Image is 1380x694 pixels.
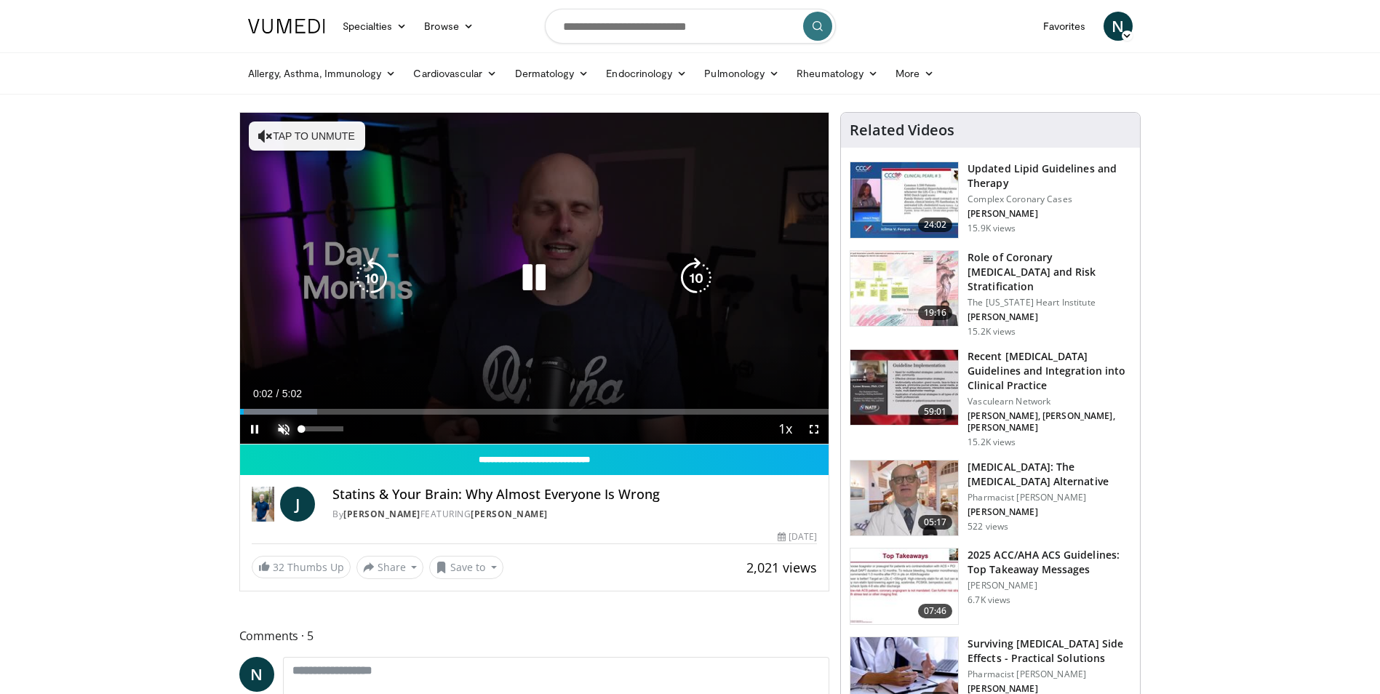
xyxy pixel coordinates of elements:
button: Unmute [269,415,298,444]
a: Endocrinology [597,59,695,88]
button: Fullscreen [799,415,829,444]
h3: Surviving [MEDICAL_DATA] Side Effects - Practical Solutions [968,637,1131,666]
a: [PERSON_NAME] [471,508,548,520]
a: 32 Thumbs Up [252,556,351,578]
a: N [1104,12,1133,41]
a: [PERSON_NAME] [343,508,420,520]
span: Comments 5 [239,626,830,645]
a: J [280,487,315,522]
button: Share [356,556,424,579]
p: 15.2K views [968,326,1016,338]
p: [PERSON_NAME] [968,506,1131,518]
p: 522 views [968,521,1008,533]
a: Pulmonology [695,59,788,88]
h3: Role of Coronary [MEDICAL_DATA] and Risk Stratification [968,250,1131,294]
p: Vasculearn Network [968,396,1131,407]
button: Tap to unmute [249,121,365,151]
a: 05:17 [MEDICAL_DATA]: The [MEDICAL_DATA] Alternative Pharmacist [PERSON_NAME] [PERSON_NAME] 522 v... [850,460,1131,537]
a: N [239,657,274,692]
div: Volume Level [302,426,343,431]
span: 59:01 [918,404,953,419]
div: Progress Bar [240,409,829,415]
p: 15.9K views [968,223,1016,234]
button: Playback Rate [770,415,799,444]
a: 24:02 Updated Lipid Guidelines and Therapy Complex Coronary Cases [PERSON_NAME] 15.9K views [850,161,1131,239]
span: 5:02 [282,388,302,399]
span: / [276,388,279,399]
img: VuMedi Logo [248,19,325,33]
input: Search topics, interventions [545,9,836,44]
h4: Statins & Your Brain: Why Almost Everyone Is Wrong [332,487,817,503]
span: 32 [273,560,284,574]
a: Favorites [1034,12,1095,41]
img: Dr. Jordan Rennicke [252,487,275,522]
a: Rheumatology [788,59,887,88]
p: 6.7K views [968,594,1010,606]
a: 07:46 2025 ACC/AHA ACS Guidelines: Top Takeaway Messages [PERSON_NAME] 6.7K views [850,548,1131,625]
span: 24:02 [918,218,953,232]
span: 2,021 views [746,559,817,576]
h3: [MEDICAL_DATA]: The [MEDICAL_DATA] Alternative [968,460,1131,489]
h3: Recent [MEDICAL_DATA] Guidelines and Integration into Clinical Practice [968,349,1131,393]
img: 77f671eb-9394-4acc-bc78-a9f077f94e00.150x105_q85_crop-smart_upscale.jpg [850,162,958,238]
p: [PERSON_NAME], [PERSON_NAME], [PERSON_NAME] [968,410,1131,434]
a: Allergy, Asthma, Immunology [239,59,405,88]
img: 1efa8c99-7b8a-4ab5-a569-1c219ae7bd2c.150x105_q85_crop-smart_upscale.jpg [850,251,958,327]
p: Pharmacist [PERSON_NAME] [968,492,1131,503]
h3: Updated Lipid Guidelines and Therapy [968,161,1131,191]
img: ce9609b9-a9bf-4b08-84dd-8eeb8ab29fc6.150x105_q85_crop-smart_upscale.jpg [850,460,958,536]
a: 59:01 Recent [MEDICAL_DATA] Guidelines and Integration into Clinical Practice Vasculearn Network ... [850,349,1131,448]
span: 05:17 [918,515,953,530]
span: 0:02 [253,388,273,399]
a: 19:16 Role of Coronary [MEDICAL_DATA] and Risk Stratification The [US_STATE] Heart Institute [PER... [850,250,1131,338]
a: Specialties [334,12,416,41]
button: Pause [240,415,269,444]
p: [PERSON_NAME] [968,208,1131,220]
div: [DATE] [778,530,817,543]
a: Dermatology [506,59,598,88]
img: 369ac253-1227-4c00-b4e1-6e957fd240a8.150x105_q85_crop-smart_upscale.jpg [850,549,958,624]
a: Browse [415,12,482,41]
video-js: Video Player [240,113,829,444]
a: Cardiovascular [404,59,506,88]
p: [PERSON_NAME] [968,580,1131,591]
a: More [887,59,943,88]
span: 07:46 [918,604,953,618]
span: 19:16 [918,306,953,320]
p: 15.2K views [968,436,1016,448]
p: The [US_STATE] Heart Institute [968,297,1131,308]
h4: Related Videos [850,121,954,139]
p: Pharmacist [PERSON_NAME] [968,669,1131,680]
img: 87825f19-cf4c-4b91-bba1-ce218758c6bb.150x105_q85_crop-smart_upscale.jpg [850,350,958,426]
p: [PERSON_NAME] [968,311,1131,323]
p: Complex Coronary Cases [968,194,1131,205]
div: By FEATURING [332,508,817,521]
button: Save to [429,556,503,579]
h3: 2025 ACC/AHA ACS Guidelines: Top Takeaway Messages [968,548,1131,577]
